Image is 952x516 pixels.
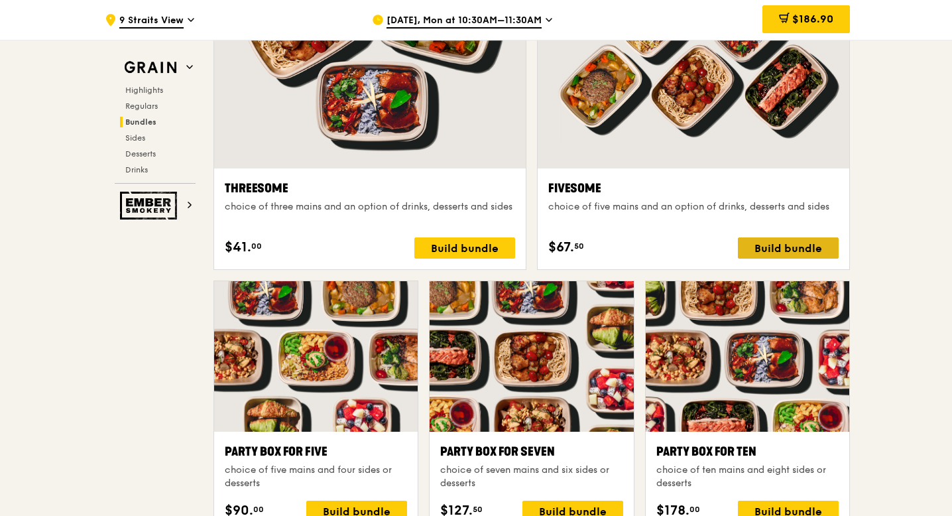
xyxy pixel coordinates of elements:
div: choice of three mains and an option of drinks, desserts and sides [225,200,515,214]
span: 00 [253,504,264,515]
div: Fivesome [548,179,839,198]
span: $186.90 [792,13,833,25]
span: 50 [574,241,584,251]
div: Party Box for Five [225,442,407,461]
div: choice of five mains and an option of drinks, desserts and sides [548,200,839,214]
div: choice of seven mains and six sides or desserts [440,464,623,490]
div: Threesome [225,179,515,198]
div: Party Box for Ten [656,442,839,461]
div: choice of five mains and four sides or desserts [225,464,407,490]
img: Grain web logo [120,56,181,80]
span: [DATE], Mon at 10:30AM–11:30AM [387,14,542,29]
div: Build bundle [414,237,515,259]
span: 50 [473,504,483,515]
span: Bundles [125,117,156,127]
span: Sides [125,133,145,143]
span: $41. [225,237,251,257]
span: Desserts [125,149,156,159]
span: Highlights [125,86,163,95]
img: Ember Smokery web logo [120,192,181,220]
span: $67. [548,237,574,257]
div: Party Box for Seven [440,442,623,461]
div: Build bundle [738,237,839,259]
span: 00 [689,504,700,515]
span: 9 Straits View [119,14,184,29]
span: Regulars [125,101,158,111]
span: 00 [251,241,262,251]
div: choice of ten mains and eight sides or desserts [656,464,839,490]
span: Drinks [125,165,148,174]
